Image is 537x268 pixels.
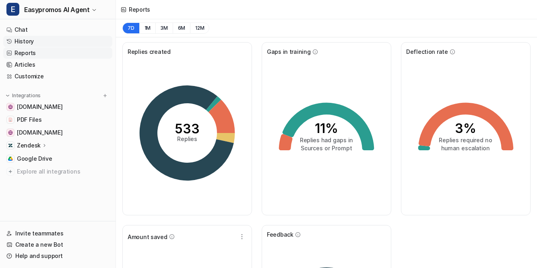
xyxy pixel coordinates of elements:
[8,117,13,122] img: PDF Files
[442,145,490,151] tspan: human escalation
[155,23,173,34] button: 3M
[3,127,112,138] a: easypromos-apiref.redoc.ly[DOMAIN_NAME]
[17,116,41,124] span: PDF Files
[267,47,311,56] span: Gaps in training
[300,137,353,143] tspan: Replies had gaps in
[17,141,41,149] p: Zendesk
[3,166,112,177] a: Explore all integrations
[102,93,108,98] img: menu_add.svg
[3,101,112,113] a: www.easypromosapp.com[DOMAIN_NAME]
[17,103,62,111] span: [DOMAIN_NAME]
[129,5,150,14] div: Reports
[8,156,13,161] img: Google Drive
[406,47,448,56] span: Deflection rate
[3,36,112,47] a: History
[5,93,10,98] img: expand menu
[6,3,19,16] span: E
[455,121,477,136] tspan: 3%
[8,130,13,135] img: easypromos-apiref.redoc.ly
[301,145,353,151] tspan: Sources or Prompt
[8,104,13,109] img: www.easypromosapp.com
[267,230,293,239] span: Feedback
[3,47,112,59] a: Reports
[190,23,209,34] button: 12M
[3,250,112,262] a: Help and support
[3,114,112,125] a: PDF FilesPDF Files
[128,233,167,241] span: Amount saved
[139,23,156,34] button: 1M
[3,71,112,82] a: Customize
[17,165,109,178] span: Explore all integrations
[122,23,139,34] button: 7D
[439,137,493,143] tspan: Replies required no
[24,4,89,15] span: Easypromos AI Agent
[128,47,171,56] span: Replies created
[3,59,112,70] a: Articles
[8,143,13,148] img: Zendesk
[3,92,43,100] button: Integrations
[12,92,41,99] p: Integrations
[315,121,338,136] tspan: 11%
[17,129,62,137] span: [DOMAIN_NAME]
[173,23,190,34] button: 6M
[175,121,200,137] tspan: 533
[3,228,112,239] a: Invite teammates
[3,239,112,250] a: Create a new Bot
[3,24,112,35] a: Chat
[177,136,197,142] tspan: Replies
[3,153,112,164] a: Google DriveGoogle Drive
[6,168,14,176] img: explore all integrations
[17,155,52,163] span: Google Drive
